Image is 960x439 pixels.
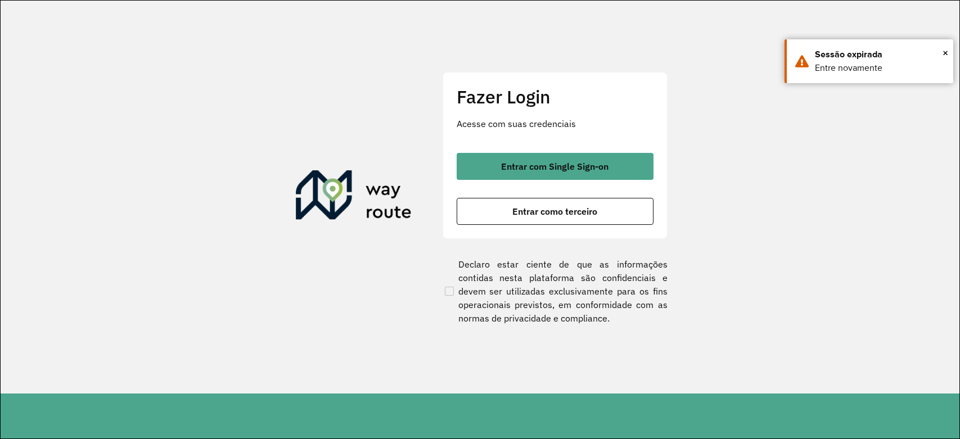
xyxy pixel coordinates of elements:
button: button [457,198,653,225]
button: button [457,153,653,180]
img: Roteirizador AmbevTech [296,170,412,224]
span: Entrar como terceiro [512,207,597,216]
div: Entre novamente [815,61,945,75]
p: Acesse com suas credenciais [457,117,653,130]
h2: Fazer Login [457,86,653,107]
span: Entrar com Single Sign-on [501,162,609,171]
span: × [943,44,948,61]
button: Close [943,44,948,61]
div: Sessão expirada [815,48,945,61]
label: Declaro estar ciente de que as informações contidas nesta plataforma são confidenciais e devem se... [443,257,668,325]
